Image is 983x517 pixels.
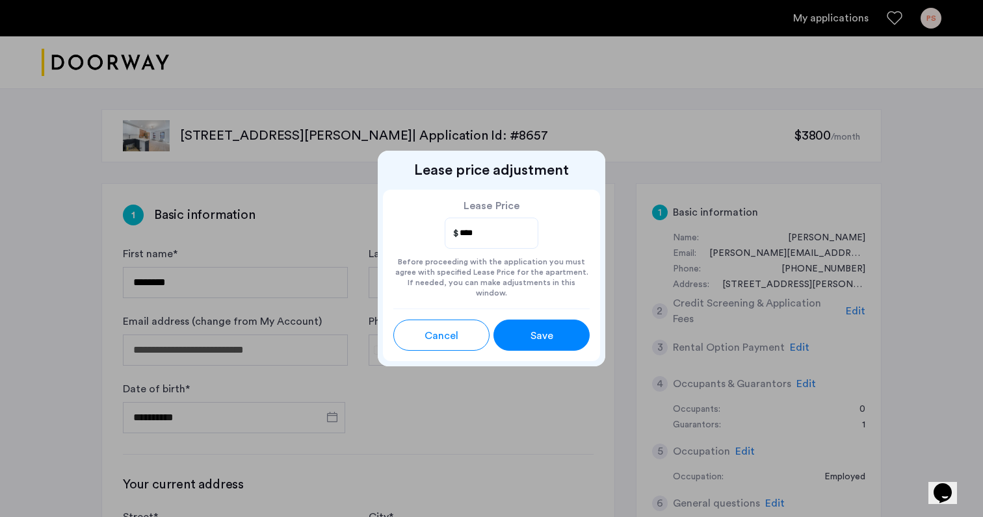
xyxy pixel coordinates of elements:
[425,328,458,344] span: Cancel
[493,320,590,351] button: button
[383,161,600,179] h2: Lease price adjustment
[445,200,539,212] label: Lease Price
[393,249,590,298] div: Before proceeding with the application you must agree with specified Lease Price for the apartmen...
[531,328,553,344] span: Save
[393,320,490,351] button: button
[928,465,970,504] iframe: chat widget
